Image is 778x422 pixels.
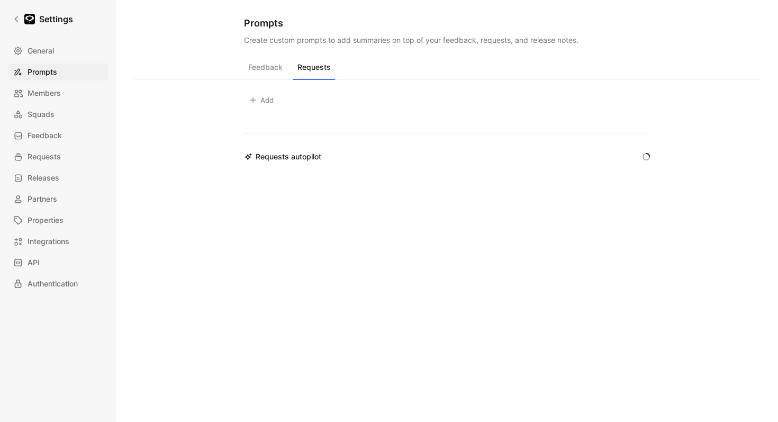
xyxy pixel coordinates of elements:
span: Prompts [28,66,57,78]
div: Requests autopilot [244,150,321,163]
a: Members [8,85,108,102]
a: Properties [8,212,108,229]
span: Authentication [28,277,78,290]
span: Squads [28,108,55,121]
a: Releases [8,169,108,186]
span: Partners [28,193,57,205]
span: Integrations [28,235,69,248]
a: Prompts [8,64,108,80]
button: Feedback [244,60,287,80]
button: Requests [293,60,335,80]
span: Releases [28,172,59,184]
a: Authentication [8,275,108,292]
h1: Settings [39,13,73,25]
a: Requests [8,148,108,165]
span: API [28,256,40,269]
span: Feedback [28,129,62,142]
a: Squads [8,106,108,123]
a: General [8,42,108,59]
button: Add [244,93,278,107]
a: Integrations [8,233,108,250]
a: Settings [8,8,77,30]
span: Requests [28,150,61,163]
a: Feedback [8,127,108,144]
span: Properties [28,214,64,227]
h1: Prompts [244,17,650,30]
p: Create custom prompts to add summaries on top of your feedback, requests, and release notes. [244,34,650,47]
a: API [8,254,108,271]
span: General [28,44,54,57]
span: Members [28,87,61,100]
a: Partners [8,191,108,208]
